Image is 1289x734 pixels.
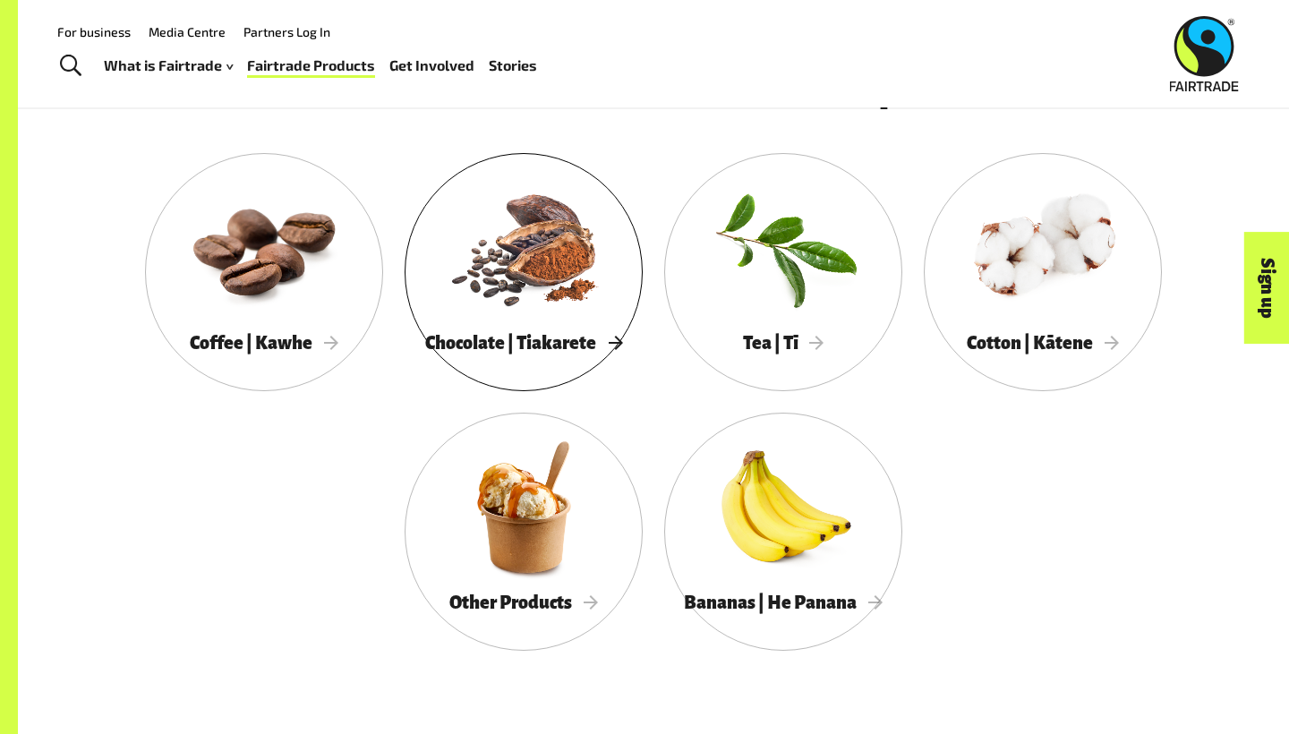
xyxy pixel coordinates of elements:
a: Media Centre [149,24,226,39]
a: Toggle Search [48,44,92,89]
a: Tea | Tī [664,153,902,391]
a: Stories [489,53,537,79]
a: What is Fairtrade [104,53,233,79]
a: For business [57,24,131,39]
a: Get Involved [389,53,474,79]
span: Bananas | He Panana [684,593,883,612]
img: Fairtrade Australia New Zealand logo [1170,16,1239,91]
a: Partners Log In [243,24,330,39]
span: Other Products [449,593,598,612]
span: Chocolate | Tiakarete [425,333,622,353]
a: Cotton | Kātene [924,153,1162,391]
a: Chocolate | Tiakarete [405,153,643,391]
span: Cotton | Kātene [967,333,1119,353]
span: Tea | Tī [743,333,824,353]
span: Coffee | Kawhe [190,333,338,353]
a: Coffee | Kawhe [145,153,383,391]
a: Other Products [405,413,643,651]
a: Bananas | He Panana [664,413,902,651]
a: Fairtrade Products [247,53,375,79]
